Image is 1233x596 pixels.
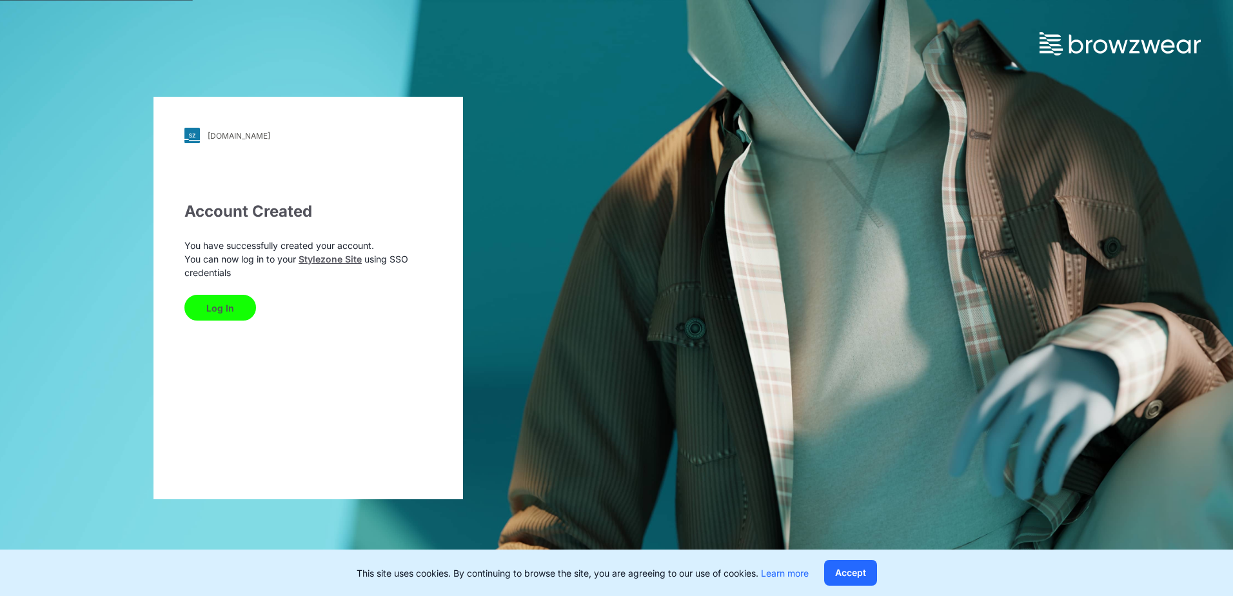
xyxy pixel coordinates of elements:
[184,295,256,321] button: Log In
[184,128,200,143] img: svg+xml;base64,PHN2ZyB3aWR0aD0iMjgiIGhlaWdodD0iMjgiIHZpZXdCb3g9IjAgMCAyOCAyOCIgZmlsbD0ibm9uZSIgeG...
[184,252,432,279] p: You can now log in to your using SSO credentials
[824,560,877,586] button: Accept
[1040,32,1201,55] img: browzwear-logo.73288ffb.svg
[299,253,362,264] a: Stylezone Site
[184,128,432,143] a: [DOMAIN_NAME]
[761,568,809,579] a: Learn more
[208,131,270,141] div: [DOMAIN_NAME]
[184,239,432,252] p: You have successfully created your account.
[184,200,432,223] div: Account Created
[357,566,809,580] p: This site uses cookies. By continuing to browse the site, you are agreeing to our use of cookies.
